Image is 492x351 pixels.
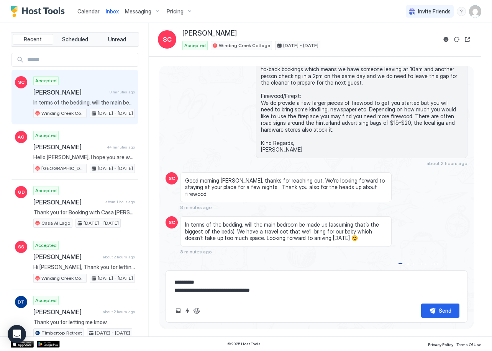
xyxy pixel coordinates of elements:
a: Inbox [106,7,119,15]
a: Calendar [77,7,100,15]
span: [DATE] - [DATE] [98,275,133,282]
span: 3 minutes ago [110,90,135,95]
span: Accepted [35,242,57,249]
div: Scheduled Messages [407,262,459,270]
span: Privacy Policy [428,342,453,347]
span: [PERSON_NAME] [33,198,102,206]
span: [DATE] - [DATE] [98,110,133,117]
span: Accepted [35,132,57,139]
span: Hello [PERSON_NAME], I hope you are well. What got me to reserve your place was your guest house ... [33,154,135,161]
span: AG [18,134,25,140]
span: © 2025 Host Tools [227,341,261,346]
button: ChatGPT Auto Reply [192,306,201,315]
span: 44 minutes ago [107,145,135,150]
span: Terms Of Use [456,342,481,347]
span: Unread [108,36,126,43]
span: Good morning [PERSON_NAME], thanks for reaching out. We’re looking forward to staying at your pla... [185,177,387,198]
span: Casa Al Lago [41,220,71,227]
span: [PERSON_NAME] [33,88,107,96]
span: Timbertop Retreat [41,330,82,336]
span: Thank you for letting me know. [33,319,135,326]
span: [DATE] - [DATE] [95,330,130,336]
span: Accepted [35,77,57,84]
a: Terms Of Use [456,340,481,348]
button: Send [421,304,459,318]
a: Privacy Policy [428,340,453,348]
button: Upload image [174,306,183,315]
span: SC [163,35,172,44]
span: about 2 hours ago [426,160,467,166]
span: SS [18,243,24,250]
a: App Store [11,341,34,348]
span: SC [169,219,175,226]
span: [PERSON_NAME] [182,29,237,38]
span: about 2 hours ago [103,255,135,260]
span: Invite Friends [418,8,451,15]
button: Scheduled Messages [396,261,467,271]
div: User profile [469,5,481,18]
button: Recent [13,34,53,45]
span: In terms of the bedding, will the main bedroom be made up (assuming that’s the biggest of the bed... [33,99,135,106]
span: [DATE] - [DATE] [283,42,318,49]
span: Accepted [35,187,57,194]
span: about 1 hour ago [105,199,135,204]
span: 8 minutes ago [180,204,212,210]
span: [GEOGRAPHIC_DATA] [41,165,85,172]
span: SC [169,175,175,182]
button: Sync reservation [452,35,461,44]
span: [PERSON_NAME] [33,143,104,151]
span: Winding Creek Cottage [41,110,85,117]
span: Hi [PERSON_NAME], Thank you for letting us know. Safe travels home. Kind regards, [PERSON_NAME]. [33,264,135,271]
span: Winding Creek Cottage [41,275,85,282]
span: In terms of the bedding, will the main bedroom be made up (assuming that’s the biggest of the bed... [185,221,387,242]
span: Winding Creek Cottage [219,42,270,49]
div: Open Intercom Messenger [8,325,26,343]
button: Quick reply [183,306,192,315]
span: GD [18,189,25,196]
div: tab-group [11,32,139,47]
span: Hi [PERSON_NAME], Just a reminder for your upcoming stay at [GEOGRAPHIC_DATA]. I hope you are loo... [261,6,462,153]
span: SC [18,79,25,86]
span: Scheduled [62,36,88,43]
span: Inbox [106,8,119,15]
span: 3 minutes ago [180,249,212,255]
span: about 2 hours ago [103,309,135,314]
span: Messaging [125,8,151,15]
input: Input Field [24,53,138,66]
span: [PERSON_NAME] [33,308,100,316]
a: Host Tools Logo [11,6,68,17]
button: Open reservation [463,35,472,44]
span: Pricing [167,8,184,15]
button: Unread [97,34,137,45]
span: DT [18,299,25,305]
span: [DATE] - [DATE] [84,220,119,227]
span: Accepted [35,297,57,304]
span: [DATE] - [DATE] [98,165,133,172]
span: Thank you for Booking with Casa [PERSON_NAME]! Please take a look at the bedroom/bed step up opti... [33,209,135,216]
span: Calendar [77,8,100,15]
button: Scheduled [55,34,95,45]
span: [PERSON_NAME] [33,253,100,261]
a: Google Play Store [37,341,60,348]
button: Reservation information [441,35,451,44]
div: Send [439,307,451,315]
span: Recent [24,36,42,43]
div: menu [457,7,466,16]
span: Accepted [184,42,206,49]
